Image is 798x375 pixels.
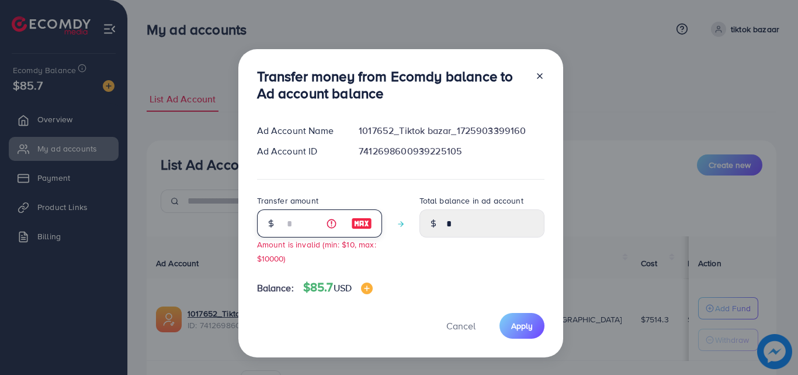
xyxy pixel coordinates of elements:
[419,195,523,207] label: Total balance in ad account
[257,68,526,102] h3: Transfer money from Ecomdy balance to Ad account balance
[334,281,352,294] span: USD
[361,283,373,294] img: image
[349,145,553,158] div: 7412698600939225105
[499,313,544,338] button: Apply
[511,320,533,332] span: Apply
[257,239,376,263] small: Amount is invalid (min: $10, max: $10000)
[248,124,350,137] div: Ad Account Name
[349,124,553,137] div: 1017652_Tiktok bazar_1725903399160
[257,281,294,295] span: Balance:
[248,145,350,158] div: Ad Account ID
[432,313,490,338] button: Cancel
[351,216,372,230] img: image
[446,319,476,332] span: Cancel
[303,280,373,295] h4: $85.7
[257,195,318,207] label: Transfer amount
